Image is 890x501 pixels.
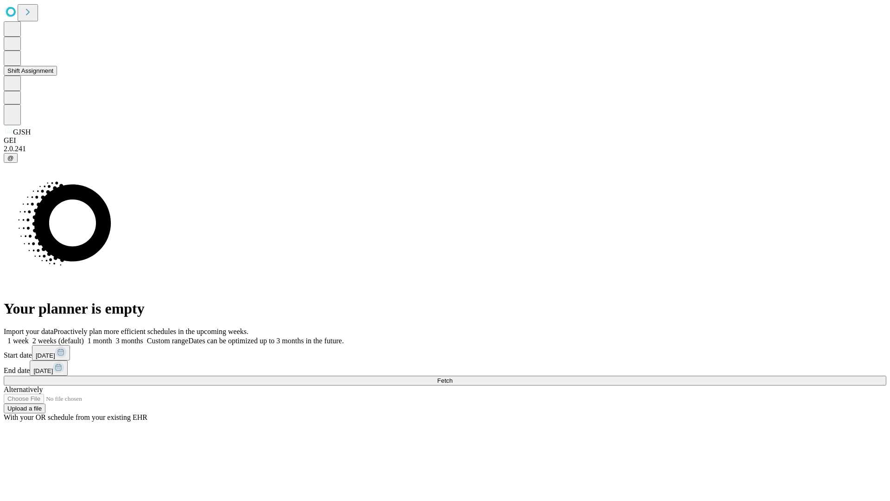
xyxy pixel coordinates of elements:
[36,352,55,359] span: [DATE]
[188,337,343,345] span: Dates can be optimized up to 3 months in the future.
[4,66,57,76] button: Shift Assignment
[30,360,68,376] button: [DATE]
[4,136,886,145] div: GEI
[54,328,248,335] span: Proactively plan more efficient schedules in the upcoming weeks.
[4,413,147,421] span: With your OR schedule from your existing EHR
[4,345,886,360] div: Start date
[7,154,14,161] span: @
[437,377,452,384] span: Fetch
[4,300,886,317] h1: Your planner is empty
[4,153,18,163] button: @
[33,367,53,374] span: [DATE]
[147,337,188,345] span: Custom range
[4,328,54,335] span: Import your data
[4,385,43,393] span: Alternatively
[4,404,45,413] button: Upload a file
[4,376,886,385] button: Fetch
[4,360,886,376] div: End date
[4,145,886,153] div: 2.0.241
[116,337,143,345] span: 3 months
[32,345,70,360] button: [DATE]
[13,128,31,136] span: GJSH
[88,337,112,345] span: 1 month
[7,337,29,345] span: 1 week
[32,337,84,345] span: 2 weeks (default)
